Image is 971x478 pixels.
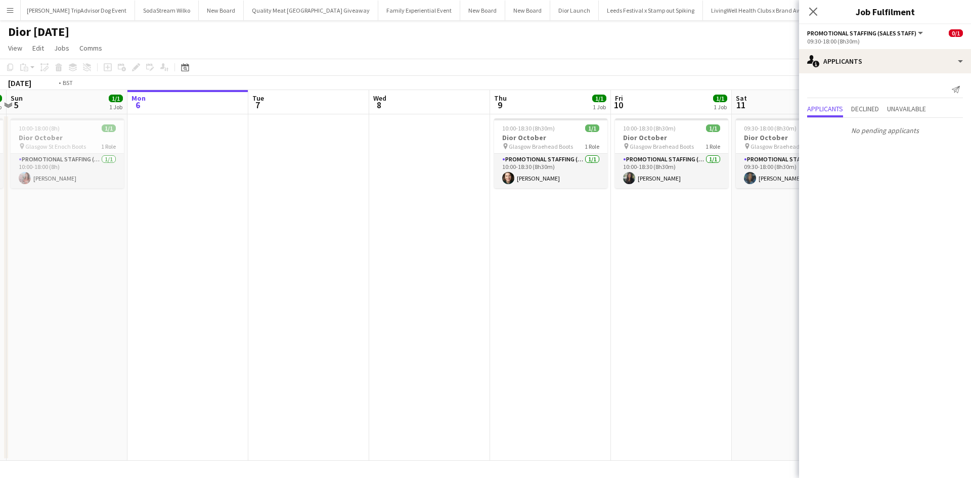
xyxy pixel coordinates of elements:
[75,41,106,55] a: Comms
[32,44,44,53] span: Edit
[8,78,31,88] div: [DATE]
[4,41,26,55] a: View
[63,79,73,86] div: BST
[50,41,73,55] a: Jobs
[799,122,971,139] p: No pending applicants
[807,29,916,37] span: Promotional Staffing (Sales Staff)
[8,24,69,39] h1: Dior [DATE]
[79,44,102,53] span: Comms
[550,1,599,20] button: Dior Launch
[599,1,703,20] button: Leeds Festival x Stamp out Spiking
[460,1,505,20] button: New Board
[807,29,924,37] button: Promotional Staffing (Sales Staff)
[244,1,378,20] button: Quality Meat [GEOGRAPHIC_DATA] Giveaway
[799,5,971,18] h3: Job Fulfilment
[8,44,22,53] span: View
[851,105,879,112] span: Declined
[378,1,460,20] button: Family Experiential Event
[887,105,926,112] span: Unavailable
[799,49,971,73] div: Applicants
[807,37,963,45] div: 09:30-18:00 (8h30m)
[19,1,135,20] button: [PERSON_NAME] TripAdvisor Dog Event
[807,105,843,112] span: Applicants
[505,1,550,20] button: New Board
[54,44,69,53] span: Jobs
[28,41,48,55] a: Edit
[199,1,244,20] button: New Board
[135,1,199,20] button: SodaStream Wilko
[703,1,830,20] button: LivingWell Health Clubs x Brand Awareness
[949,29,963,37] span: 0/1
